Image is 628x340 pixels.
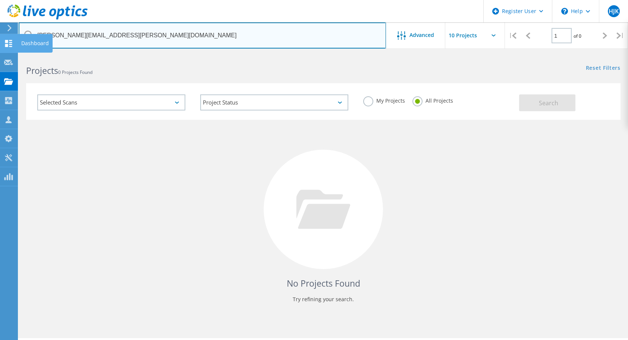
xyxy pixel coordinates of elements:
[58,69,92,75] span: 0 Projects Found
[363,96,405,103] label: My Projects
[505,22,520,49] div: |
[26,65,58,77] b: Projects
[37,94,185,110] div: Selected Scans
[34,277,613,290] h4: No Projects Found
[200,94,348,110] div: Project Status
[609,8,619,14] span: HJK
[613,22,628,49] div: |
[34,293,613,305] p: Try refining your search.
[19,22,386,49] input: Search projects by name, owner, ID, company, etc
[21,41,49,46] div: Dashboard
[409,32,434,38] span: Advanced
[7,16,88,21] a: Live Optics Dashboard
[519,94,575,111] button: Search
[561,8,568,15] svg: \n
[539,99,558,107] span: Search
[574,33,581,39] span: of 0
[586,65,621,72] a: Reset Filters
[412,96,453,103] label: All Projects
